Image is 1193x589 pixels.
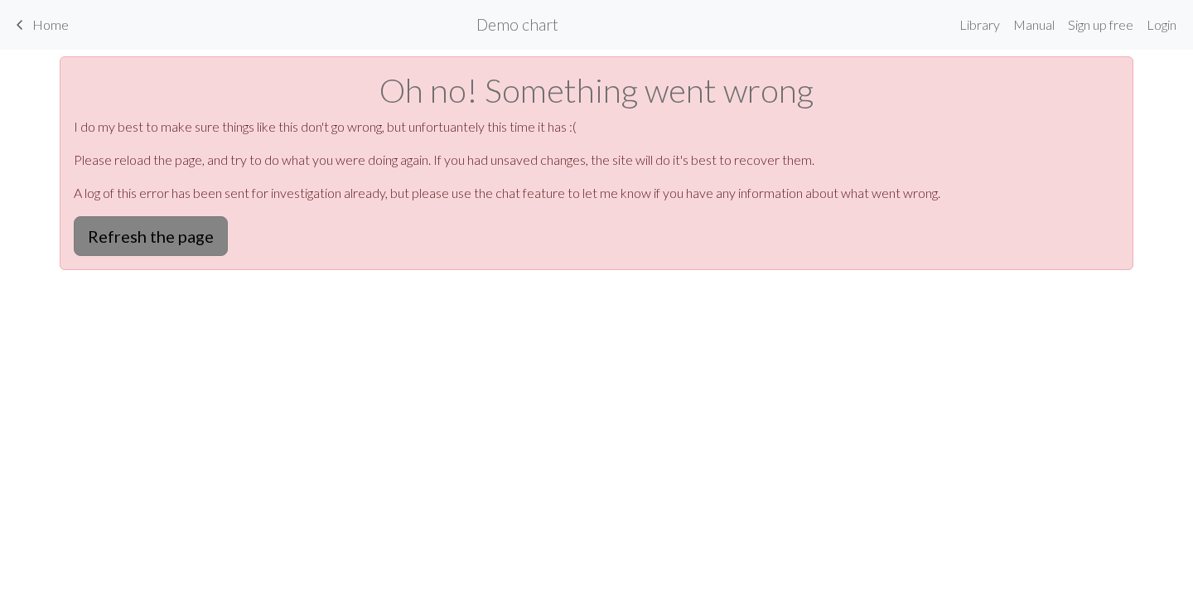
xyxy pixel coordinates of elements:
[1061,8,1140,41] a: Sign up free
[74,70,1119,110] h1: Oh no! Something went wrong
[1007,8,1061,41] a: Manual
[74,216,228,256] button: Refresh the page
[476,15,558,34] h2: Demo chart
[953,8,1007,41] a: Library
[1140,8,1183,41] a: Login
[10,11,69,39] a: Home
[32,17,69,32] span: Home
[10,13,30,36] span: keyboard_arrow_left
[74,117,1119,137] p: I do my best to make sure things like this don't go wrong, but unfortuantely this time it has :(
[74,183,1119,203] p: A log of this error has been sent for investigation already, but please use the chat feature to l...
[74,150,1119,170] p: Please reload the page, and try to do what you were doing again. If you had unsaved changes, the ...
